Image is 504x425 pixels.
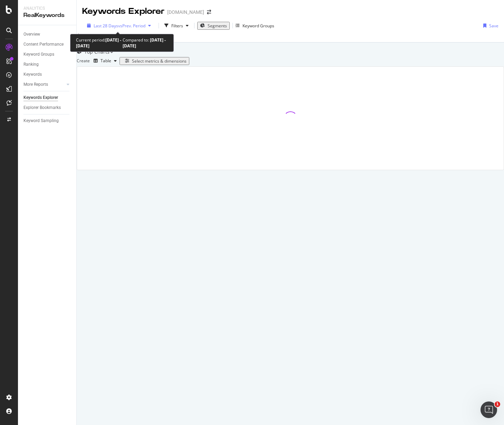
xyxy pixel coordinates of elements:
div: Keyword Sampling [23,117,59,124]
a: Ranking [23,61,72,68]
div: Overview [23,31,40,38]
a: Explorer Bookmarks [23,104,72,111]
div: RealKeywords [23,11,71,19]
div: Create [77,55,120,66]
a: Content Performance [23,41,72,48]
div: Keywords [23,71,42,78]
div: Top Charts [84,48,110,55]
div: arrow-right-arrow-left [207,10,211,15]
a: Keyword Groups [23,51,72,58]
button: Segments [197,22,230,30]
div: Keywords Explorer [23,94,58,101]
a: Keywords Explorer [23,94,72,101]
span: 1 [495,401,500,407]
div: Keywords Explorer [82,6,164,17]
div: Table [101,59,111,63]
div: Current period: [76,37,123,49]
button: Table [91,55,120,66]
div: Select metrics & dimensions [132,58,187,64]
div: Keyword Groups [243,23,274,29]
span: Last 28 Days [94,23,118,29]
div: [DOMAIN_NAME] [167,9,204,16]
a: Keywords [23,71,72,78]
b: [DATE] - [DATE] [123,37,166,49]
div: Save [489,23,498,29]
iframe: Intercom live chat [481,401,497,418]
div: Ranking [23,61,39,68]
b: [DATE] - [DATE] [76,37,121,49]
div: More Reports [23,81,48,88]
div: Analytics [23,6,71,11]
a: More Reports [23,81,65,88]
div: Content Performance [23,41,64,48]
button: Filters [162,20,191,31]
button: Last 28 DaysvsPrev. Period [82,22,156,29]
a: Keyword Sampling [23,117,72,124]
span: vs Prev. Period [118,23,145,29]
div: Compared to: [123,37,168,49]
div: Filters [171,23,183,29]
div: Explorer Bookmarks [23,104,61,111]
button: Select metrics & dimensions [120,57,189,65]
button: Save [481,20,498,31]
span: Segments [208,23,227,29]
button: Keyword Groups [236,20,274,31]
div: Keyword Groups [23,51,54,58]
a: Overview [23,31,72,38]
